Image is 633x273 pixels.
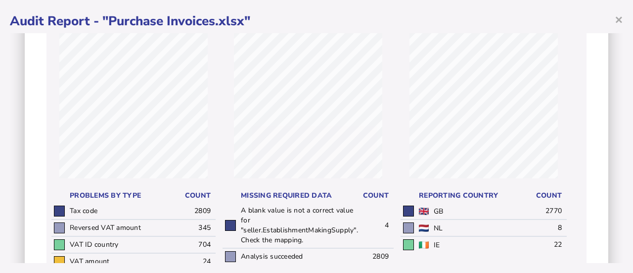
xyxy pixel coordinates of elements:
[416,188,510,203] th: Reporting country
[419,208,429,215] img: gb.png
[510,219,567,236] td: 8
[419,224,429,232] img: nl.png
[238,203,361,248] td: A blank value is not a correct value for "seller.EstablishmentMakingSupply". Check the mapping.
[159,188,216,203] th: Count
[510,203,567,219] td: 2770
[361,188,394,203] th: Count
[510,236,567,253] td: 22
[238,188,361,203] th: Missing required data
[434,223,443,233] label: NL
[419,241,429,249] img: ie.png
[510,188,567,203] th: Count
[10,12,623,30] h1: Audit Report - "Purchase Invoices.xlsx"
[67,253,159,270] td: VAT amount
[434,240,440,250] label: IE
[159,203,216,219] td: 2809
[615,10,623,29] span: ×
[67,203,159,219] td: Tax code
[159,253,216,270] td: 24
[159,219,216,236] td: 345
[159,236,216,253] td: 704
[238,248,361,265] td: Analysis succeeded
[434,207,444,216] label: GB
[67,188,159,203] th: Problems by type
[361,248,394,265] td: 2809
[361,203,394,248] td: 4
[67,219,159,236] td: Reversed VAT amount
[67,236,159,253] td: VAT ID country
